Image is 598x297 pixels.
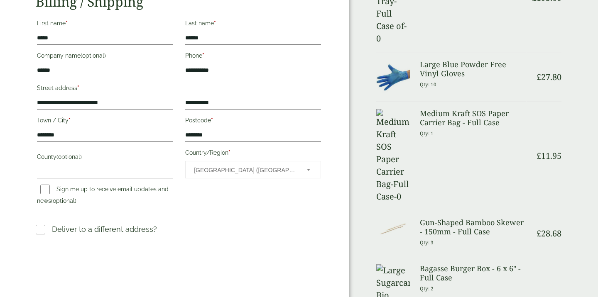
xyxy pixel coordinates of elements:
[420,285,434,292] small: Qty: 2
[37,151,173,165] label: County
[185,147,321,161] label: Country/Region
[66,20,68,27] abbr: required
[56,153,82,160] span: (optional)
[77,85,79,91] abbr: required
[37,114,173,129] label: Town / City
[40,185,50,194] input: Sign me up to receive email updates and news(optional)
[185,114,321,129] label: Postcode
[537,228,541,239] span: £
[194,161,296,179] span: United Kingdom (UK)
[420,109,526,127] h3: Medium Kraft SOS Paper Carrier Bag - Full Case
[185,50,321,64] label: Phone
[37,82,173,96] label: Street address
[537,71,541,83] span: £
[37,50,173,64] label: Company name
[420,218,526,236] h3: Gun-Shaped Bamboo Skewer - 150mm - Full Case
[420,130,434,136] small: Qty: 1
[537,71,561,83] bdi: 27.80
[185,161,321,178] span: Country/Region
[211,117,213,124] abbr: required
[185,17,321,32] label: Last name
[420,60,526,78] h3: Large Blue Powder Free Vinyl Gloves
[420,81,436,88] small: Qty: 10
[37,17,173,32] label: First name
[420,264,526,282] h3: Bagasse Burger Box - 6 x 6" - Full Case
[69,117,71,124] abbr: required
[52,224,157,235] p: Deliver to a different address?
[376,109,410,203] img: Medium Kraft SOS Paper Carrier Bag-Full Case-0
[420,239,434,246] small: Qty: 3
[537,228,561,239] bdi: 28.68
[228,149,230,156] abbr: required
[51,197,76,204] span: (optional)
[37,186,169,207] label: Sign me up to receive email updates and news
[81,52,106,59] span: (optional)
[537,150,541,161] span: £
[214,20,216,27] abbr: required
[537,150,561,161] bdi: 11.95
[202,52,204,59] abbr: required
